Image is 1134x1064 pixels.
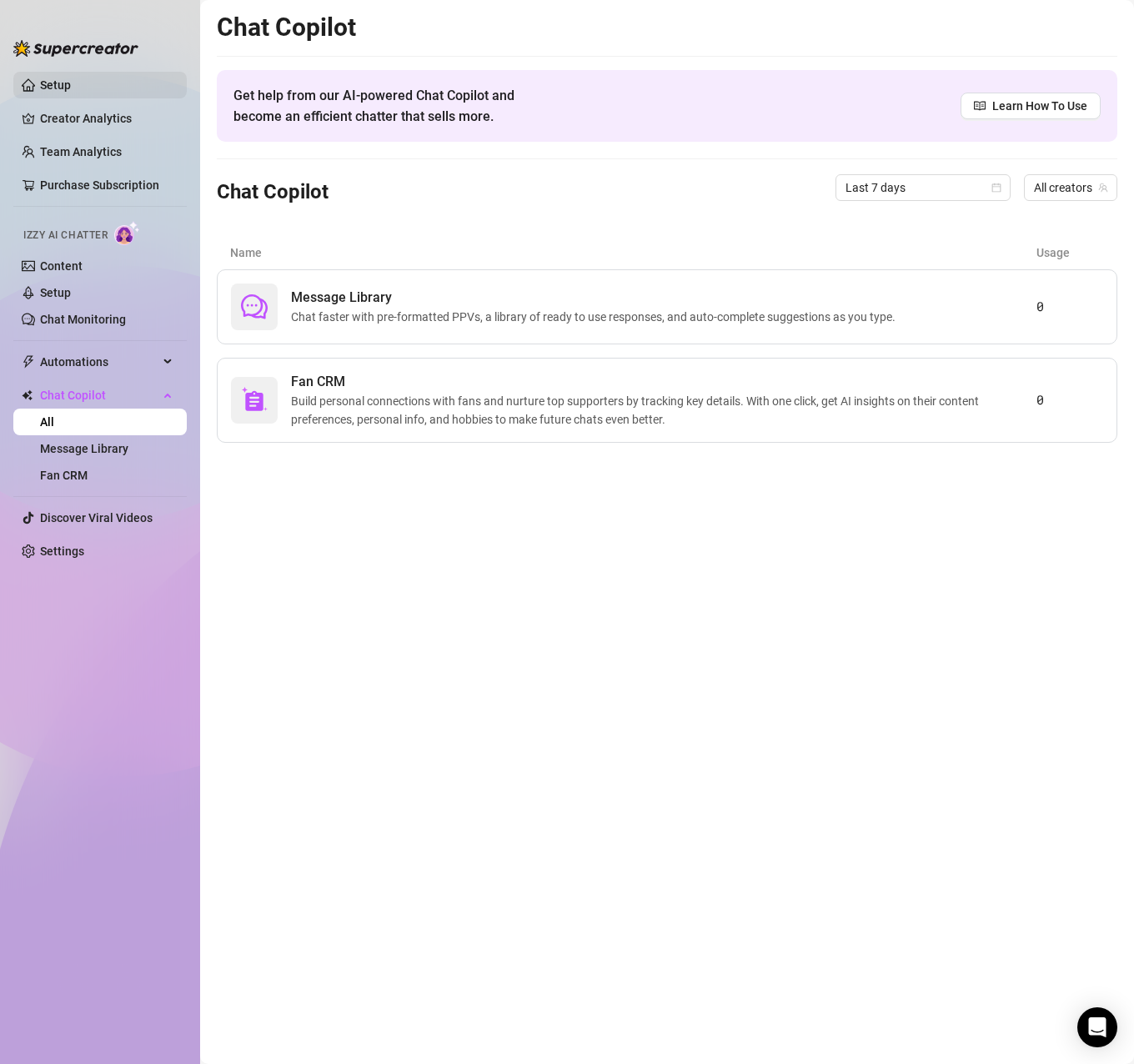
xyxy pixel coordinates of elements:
[40,145,122,158] a: Team Analytics
[291,308,902,326] span: Chat faster with pre-formatted PPVs, a library of ready to use responses, and auto-complete sugge...
[291,288,902,308] span: Message Library
[233,85,554,127] span: Get help from our AI-powered Chat Copilot and become an efficient chatter that sells more.
[1036,390,1103,410] article: 0
[13,40,138,57] img: logo-BBDzfeDw.svg
[1036,297,1103,317] article: 0
[40,105,173,132] a: Creator Analytics
[40,545,84,558] a: Settings
[961,93,1101,119] a: Learn How To Use
[40,259,83,273] a: Content
[40,313,126,326] a: Chat Monitoring
[291,372,1036,392] span: Fan CRM
[40,78,71,92] a: Setup
[217,12,1117,43] h2: Chat Copilot
[22,355,35,369] span: thunderbolt
[1034,175,1107,200] span: All creators
[241,294,268,320] span: comment
[40,469,88,482] a: Fan CRM
[40,415,54,429] a: All
[22,389,33,401] img: Chat Copilot
[40,442,128,455] a: Message Library
[40,286,71,299] a: Setup
[241,387,268,414] img: svg%3e
[40,511,153,524] a: Discover Viral Videos
[217,179,329,206] h3: Chat Copilot
[40,382,158,409] span: Chat Copilot
[845,175,1001,200] span: Last 7 days
[114,221,140,245] img: AI Chatter
[40,349,158,375] span: Automations
[23,228,108,243] span: Izzy AI Chatter
[230,243,1036,262] article: Name
[291,392,1036,429] span: Build personal connections with fans and nurture top supporters by tracking key details. With one...
[992,97,1087,115] span: Learn How To Use
[974,100,986,112] span: read
[991,183,1001,193] span: calendar
[40,172,173,198] a: Purchase Subscription
[1036,243,1104,262] article: Usage
[1098,183,1108,193] span: team
[1077,1007,1117,1047] div: Open Intercom Messenger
